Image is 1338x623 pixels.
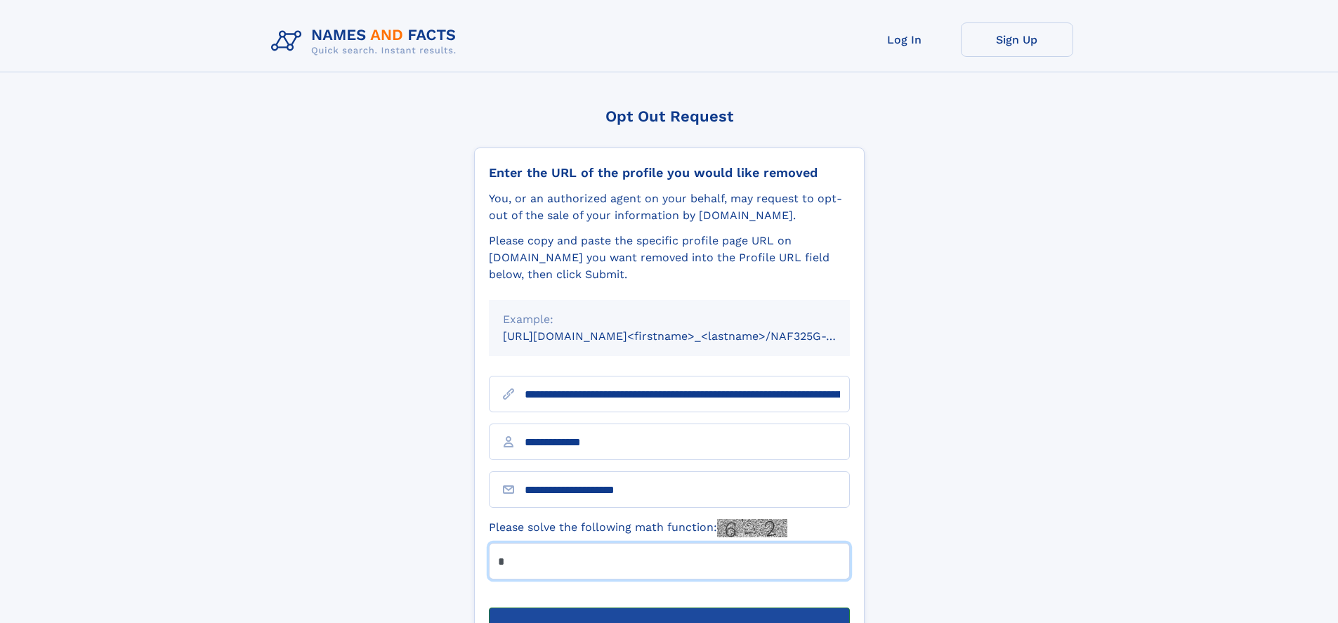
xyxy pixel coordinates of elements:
a: Log In [848,22,961,57]
img: Logo Names and Facts [265,22,468,60]
div: Opt Out Request [474,107,865,125]
a: Sign Up [961,22,1073,57]
div: Example: [503,311,836,328]
div: Please copy and paste the specific profile page URL on [DOMAIN_NAME] you want removed into the Pr... [489,232,850,283]
small: [URL][DOMAIN_NAME]<firstname>_<lastname>/NAF325G-xxxxxxxx [503,329,877,343]
div: Enter the URL of the profile you would like removed [489,165,850,181]
label: Please solve the following math function: [489,519,787,537]
div: You, or an authorized agent on your behalf, may request to opt-out of the sale of your informatio... [489,190,850,224]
